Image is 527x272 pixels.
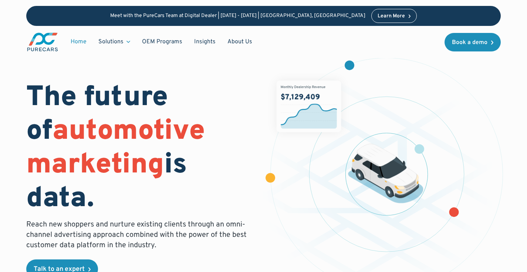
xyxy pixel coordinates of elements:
[26,32,59,52] a: main
[371,9,417,23] a: Learn More
[26,114,205,183] span: automotive marketing
[26,32,59,52] img: purecars logo
[276,81,341,132] img: chart showing monthly dealership revenue of $7m
[136,35,188,49] a: OEM Programs
[445,33,501,51] a: Book a demo
[92,35,136,49] div: Solutions
[222,35,258,49] a: About Us
[452,40,487,46] div: Book a demo
[378,14,405,19] div: Learn More
[26,81,254,216] h1: The future of is data.
[348,144,423,203] img: illustration of a vehicle
[65,35,92,49] a: Home
[188,35,222,49] a: Insights
[26,219,251,251] p: Reach new shoppers and nurture existing clients through an omni-channel advertising approach comb...
[98,38,124,46] div: Solutions
[110,13,365,19] p: Meet with the PureCars Team at Digital Dealer | [DATE] - [DATE] | [GEOGRAPHIC_DATA], [GEOGRAPHIC_...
